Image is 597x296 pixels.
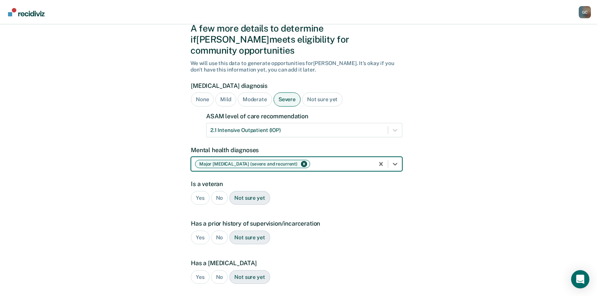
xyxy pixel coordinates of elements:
[197,160,299,168] div: Major [MEDICAL_DATA] (severe and recurrent)
[190,23,407,56] div: A few more details to determine if [PERSON_NAME] meets eligibility for community opportunities
[191,146,402,154] label: Mental health diagnoses
[8,8,45,16] img: Recidiviz
[191,180,402,188] label: Is a veteran
[229,191,270,205] div: Not sure yet
[215,92,236,107] div: Mild
[229,231,270,245] div: Not sure yet
[300,161,308,167] div: Remove Major Depressive Disorder (severe and recurrent)
[579,6,591,18] button: Profile dropdown button
[206,113,402,120] label: ASAM level of care recommendation
[191,220,402,227] label: Has a prior history of supervision/incarceration
[191,92,214,107] div: None
[191,259,402,267] label: Has a [MEDICAL_DATA]
[191,191,210,205] div: Yes
[211,231,228,245] div: No
[211,270,228,284] div: No
[211,191,228,205] div: No
[191,231,210,245] div: Yes
[191,82,402,89] label: [MEDICAL_DATA] diagnosis
[302,92,343,107] div: Not sure yet
[229,270,270,284] div: Not sure yet
[190,60,407,73] div: We will use this data to generate opportunities for [PERSON_NAME] . It's okay if you don't have t...
[238,92,272,107] div: Moderate
[579,6,591,18] div: G C
[191,270,210,284] div: Yes
[274,92,301,107] div: Severe
[571,270,589,288] div: Open Intercom Messenger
